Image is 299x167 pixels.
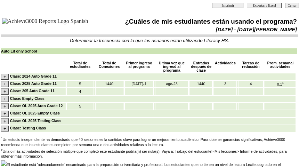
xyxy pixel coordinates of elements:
sup: 1 [282,81,283,85]
img: ccr.gif [1,160,7,166]
td: ¿Cuáles de mis estudiantes están usando el programa? [101,17,297,26]
td: Clase: OL 2025 Empty Class [10,110,296,117]
td: 1440 [190,81,212,87]
td: Entradas después de clase [190,61,212,73]
nobr: Clase: OL 2025 Testing Class [10,119,62,123]
nobr: Clase: OL 2025 Empty Class [10,111,60,115]
td: Primer ingreso al programa [125,61,153,73]
td: ago-23 [155,81,188,87]
td: 4 [67,88,94,95]
td: Clase: OL 2025 Auto Grade 12 [10,103,65,110]
nobr: Clase: Testing Class [10,126,46,130]
input: + [1,74,9,80]
input: + [1,88,9,94]
nobr: Clase: 2024 Auto Grade 11 [10,74,57,78]
td: 0.1 [265,81,296,87]
sup: 2 [1,149,2,152]
img: Achieve3000 Reports Logo Spanish [2,18,88,24]
td: Clase: Empty Class [10,96,296,102]
td: Clase: 2025 Auto Grade 11 [10,81,65,87]
input: Exportar a Excel [247,3,282,8]
nobr: Clase: 2025 Auto Grade 11 [10,81,57,86]
td: Clase: 2024 Auto Grade 11 [10,73,296,80]
td: Un estudio independiente ha demostrado que 40 sesiones es la cantidad clave para lograr un mejora... [1,137,292,147]
td: 5 [67,103,94,110]
input: Imprimir [212,3,243,8]
nobr: Clase: Empty Class [10,96,45,101]
td: Clase: 205 Auto Grade 11 [10,88,65,95]
td: 4 [239,81,263,87]
td: [DATE] - [DATE][PERSON_NAME] [101,26,297,33]
input: + [1,103,9,109]
input: + [1,96,9,102]
sup: 1 [1,137,2,140]
td: Clase: OL 2025 Testing Class [10,118,296,125]
td: Total de estudiantes [67,61,94,73]
input: + [1,111,9,117]
td: Auto Lit only School [1,48,297,54]
input: + [1,81,9,87]
td: Tareas de redacción [239,61,263,73]
td: Clase: Testing Class [10,125,296,132]
input: Cerrar [285,3,299,8]
td: Última vez que ingresó al programa [155,61,188,73]
td: Total de Conexiones [96,61,123,73]
td: Una o más actividades de selección múltiple que completó este estudiante podría(n) ser nula(s). V... [1,149,292,159]
td: 3 [214,81,236,87]
nobr: Clase: 205 Auto Grade 11 [10,89,55,93]
td: 1440 [96,81,123,87]
td: 5 [67,81,94,87]
td: Determinar la frecuencia con la que los usuarios están utilizando Literacy HS. [1,38,298,43]
input: + [1,126,9,132]
td: Prom. semanal actividades [265,61,296,73]
td: Actividades [214,61,236,73]
nobr: Clase: OL 2025 Auto Grade 12 [10,104,63,108]
td: [DATE]-1 [125,81,153,87]
input: + [1,118,9,124]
